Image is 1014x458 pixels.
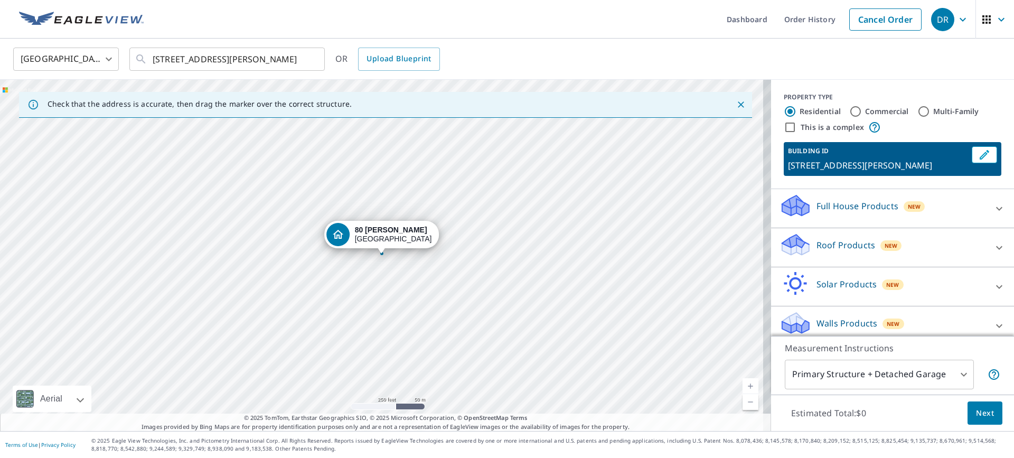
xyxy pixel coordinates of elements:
[988,368,1000,381] span: Your report will include the primary structure and a detached garage if one exists.
[358,48,439,71] a: Upload Blueprint
[780,311,1006,341] div: Walls ProductsNew
[788,159,968,172] p: [STREET_ADDRESS][PERSON_NAME]
[355,226,427,234] strong: 80 [PERSON_NAME]
[5,441,38,448] a: Terms of Use
[780,193,1006,223] div: Full House ProductsNew
[816,200,898,212] p: Full House Products
[887,320,900,328] span: New
[355,226,432,244] div: [GEOGRAPHIC_DATA]
[865,106,909,117] label: Commercial
[48,99,352,109] p: Check that the address is accurate, then drag the marker over the correct structure.
[91,437,1009,453] p: © 2025 Eagle View Technologies, Inc. and Pictometry International Corp. All Rights Reserved. Repo...
[933,106,979,117] label: Multi-Family
[931,8,954,31] div: DR
[743,394,758,410] a: Current Level 17, Zoom Out
[816,278,877,291] p: Solar Products
[780,232,1006,263] div: Roof ProductsNew
[816,239,875,251] p: Roof Products
[324,221,439,254] div: Dropped pin, building 1, Residential property, 80 Ryan Rd Marlboro, NJ 07746
[734,98,748,111] button: Close
[153,44,303,74] input: Search by address or latitude-longitude
[816,317,877,330] p: Walls Products
[785,360,974,389] div: Primary Structure + Detached Garage
[800,106,841,117] label: Residential
[972,146,997,163] button: Edit building 1
[801,122,864,133] label: This is a complex
[785,342,1000,354] p: Measurement Instructions
[13,44,119,74] div: [GEOGRAPHIC_DATA]
[367,52,431,66] span: Upload Blueprint
[464,414,508,422] a: OpenStreetMap
[5,442,76,448] p: |
[19,12,144,27] img: EV Logo
[784,92,1001,102] div: PROPERTY TYPE
[908,202,921,211] span: New
[849,8,922,31] a: Cancel Order
[41,441,76,448] a: Privacy Policy
[510,414,528,422] a: Terms
[244,414,528,423] span: © 2025 TomTom, Earthstar Geographics SIO, © 2025 Microsoft Corporation, ©
[37,386,65,412] div: Aerial
[783,401,875,425] p: Estimated Total: $0
[780,272,1006,302] div: Solar ProductsNew
[976,407,994,420] span: Next
[743,378,758,394] a: Current Level 17, Zoom In
[885,241,898,250] span: New
[335,48,440,71] div: OR
[788,146,829,155] p: BUILDING ID
[968,401,1002,425] button: Next
[886,281,899,289] span: New
[13,386,91,412] div: Aerial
